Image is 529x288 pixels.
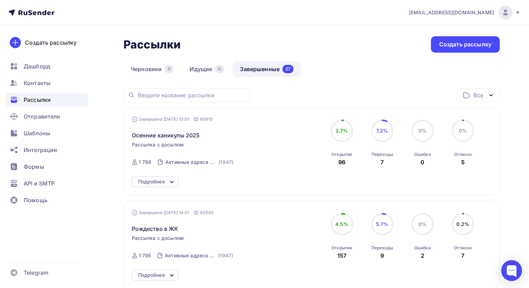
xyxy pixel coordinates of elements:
[331,245,352,251] div: Открытия
[282,65,294,73] div: 27
[24,96,51,104] span: Рассылки
[409,9,494,16] span: [EMAIL_ADDRESS][DOMAIN_NAME]
[336,128,348,134] span: 2.7%
[165,252,217,259] div: Активные адреса часть 1
[138,271,165,279] div: Подробнее
[6,126,88,140] a: Шаблоны
[24,129,50,137] span: Шаблоны
[473,91,483,99] div: Все
[24,146,57,154] span: Интеграции
[454,245,472,251] div: Отписки
[132,131,200,139] span: Осенние каникулы 2025
[335,221,348,227] span: 4.5%
[200,209,214,216] span: 60540
[371,152,393,157] div: Переходы
[132,235,184,242] span: Рассылка с досылом
[139,252,151,259] div: 1 795
[24,196,48,204] span: Помощь
[123,38,181,52] h2: Рассылки
[456,221,469,227] span: 0.2%
[24,179,55,188] span: API и SMTP
[233,61,301,77] a: Завершенные27
[218,159,233,166] div: (1947)
[25,38,77,47] div: Создать рассылку
[6,76,88,90] a: Контакты
[414,245,431,251] div: Ошибки
[24,268,48,277] span: Telegram
[138,91,246,99] input: Введите название рассылки
[132,141,184,148] span: Рассылка с досылом
[414,152,431,157] div: Ошибки
[24,79,50,87] span: Контакты
[458,88,500,102] button: Все
[418,221,426,227] span: 0%
[139,159,152,166] div: 1 786
[164,250,234,261] a: Активные адреса часть 1 (1947)
[24,62,50,70] span: Дашборд
[165,157,234,168] a: Активные адреса часть 1 (1947)
[409,6,521,20] a: [EMAIL_ADDRESS][DOMAIN_NAME]
[371,245,393,251] div: Переходы
[380,251,384,260] div: 9
[200,116,213,123] span: 60915
[165,65,174,73] div: 0
[439,40,491,48] div: Создать рассылку
[132,209,214,216] div: Завершена [DATE] 14:01
[418,128,426,134] span: 0%
[6,59,88,73] a: Дашборд
[24,112,61,121] span: Отправители
[218,252,233,259] div: (1947)
[337,251,346,260] div: 157
[194,116,199,123] span: ID
[132,225,178,233] span: Рождество в ЖК
[6,93,88,107] a: Рассылки
[24,162,44,171] span: Формы
[123,61,181,77] a: Черновики0
[454,152,472,157] div: Отписки
[331,152,352,157] div: Открытия
[6,109,88,123] a: Отправители
[138,177,165,186] div: Подробнее
[6,160,88,174] a: Формы
[338,158,345,166] div: 96
[376,128,388,134] span: 7.2%
[380,158,384,166] div: 7
[182,61,231,77] a: Идущие0
[215,65,224,73] div: 0
[420,158,424,166] div: 0
[132,116,213,123] div: Завершена [DATE] 13:01
[461,251,464,260] div: 7
[461,158,465,166] div: 5
[376,221,388,227] span: 5.7%
[459,128,467,134] span: 0%
[165,159,217,166] div: Активные адреса часть 1
[194,209,199,216] span: ID
[421,251,424,260] div: 2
